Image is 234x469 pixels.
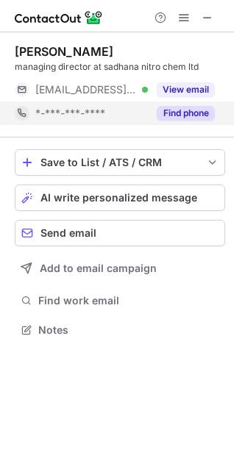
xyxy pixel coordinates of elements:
button: Reveal Button [157,82,215,97]
button: Find work email [15,290,225,311]
button: Add to email campaign [15,255,225,282]
span: Notes [38,323,219,337]
button: Reveal Button [157,106,215,121]
button: AI write personalized message [15,185,225,211]
button: Send email [15,220,225,246]
span: [EMAIL_ADDRESS][DOMAIN_NAME] [35,83,137,96]
span: Find work email [38,294,219,307]
div: managing director at sadhana nitro chem ltd [15,60,225,74]
img: ContactOut v5.3.10 [15,9,103,26]
button: Notes [15,320,225,340]
span: AI write personalized message [40,192,197,204]
span: Add to email campaign [40,262,157,274]
div: Save to List / ATS / CRM [40,157,199,168]
button: save-profile-one-click [15,149,225,176]
span: Send email [40,227,96,239]
div: [PERSON_NAME] [15,44,113,59]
